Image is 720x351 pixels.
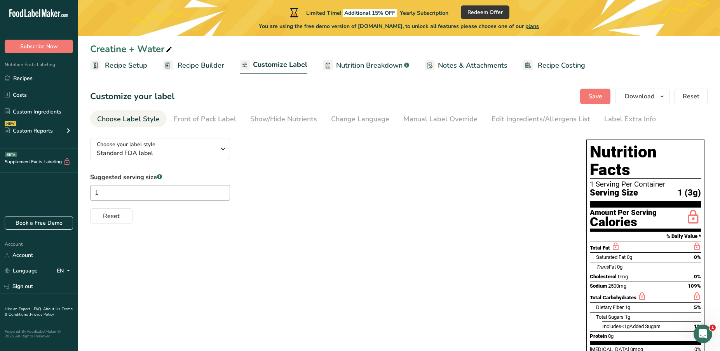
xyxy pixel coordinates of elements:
span: 0% [694,274,701,279]
iframe: Intercom live chat [694,325,712,343]
button: Reset [675,89,708,104]
div: Show/Hide Nutrients [250,114,317,124]
span: Download [625,92,654,101]
span: Cholesterol [590,274,617,279]
span: 1g [625,314,630,320]
button: Redeem Offer [461,5,509,19]
span: 5% [694,304,701,310]
div: NEW [5,121,16,126]
span: 0mg [618,274,628,279]
span: Includes Added Sugars [602,323,661,329]
span: Customize Label [253,59,307,70]
i: Trans [596,264,609,270]
span: Redeem Offer [467,8,503,16]
span: Reset [103,211,120,221]
a: Recipe Setup [90,57,147,74]
div: Label Extra Info [604,114,656,124]
div: Amount Per Serving [590,209,657,217]
div: Change Language [331,114,389,124]
a: Recipe Builder [163,57,224,74]
span: Choose your label style [97,140,155,148]
div: BETA [5,152,17,157]
span: <1g [621,323,629,329]
span: Total Carbohydrates [590,295,636,300]
span: Saturated Fat [596,254,626,260]
a: Terms & Conditions . [5,306,73,317]
a: Recipe Costing [523,57,585,74]
a: Privacy Policy [30,312,54,317]
span: 1% [694,323,701,329]
span: Reset [683,92,699,101]
span: Subscribe Now [20,42,58,51]
div: Limited Time! [288,8,448,17]
a: Notes & Attachments [425,57,507,74]
span: Additional 15% OFF [343,9,397,17]
div: EN [57,266,73,276]
a: Book a Free Demo [5,216,73,230]
div: Front of Pack Label [174,114,236,124]
span: Recipe Builder [178,60,224,71]
span: Sodium [590,283,607,289]
span: Fat [596,264,616,270]
span: 0g [627,254,632,260]
button: Choose your label style Standard FDA label [90,138,230,160]
span: Yearly Subscription [400,9,448,17]
button: Save [580,89,610,104]
span: Save [588,92,602,101]
span: Recipe Setup [105,60,147,71]
div: Manual Label Override [403,114,478,124]
div: 1 Serving Per Container [590,180,701,188]
span: 0% [694,254,701,260]
h1: Nutrition Facts [590,143,701,179]
span: 109% [688,283,701,289]
span: Notes & Attachments [438,60,507,71]
span: Total Sugars [596,314,624,320]
div: Creatine + Water [90,42,174,56]
span: Protein [590,333,607,339]
h1: Customize your label [90,90,174,103]
div: Edit Ingredients/Allergens List [492,114,590,124]
span: 1g [625,304,630,310]
span: Recipe Costing [538,60,585,71]
a: FAQ . [34,306,43,312]
span: 1 [710,325,716,331]
span: plans [525,23,539,30]
span: Nutrition Breakdown [336,60,403,71]
span: You are using the free demo version of [DOMAIN_NAME], to unlock all features please choose one of... [259,22,539,30]
span: 0g [617,264,622,270]
span: 1 (3g) [678,188,701,198]
a: Nutrition Breakdown [323,57,409,74]
label: Suggested serving size [90,173,230,182]
section: % Daily Value * [590,232,701,241]
span: Dietary Fiber [596,304,624,310]
a: Customize Label [240,56,307,75]
button: Reset [90,208,132,224]
span: Serving Size [590,188,638,198]
a: Language [5,264,38,278]
span: Total Fat [590,245,610,251]
button: Download [615,89,670,104]
span: 0g [608,333,614,339]
span: 2500mg [608,283,626,289]
div: Powered By FoodLabelMaker © 2025 All Rights Reserved [5,329,73,339]
button: Subscribe Now [5,40,73,53]
a: Hire an Expert . [5,306,32,312]
span: Standard FDA label [97,148,215,158]
div: Calories [590,217,657,228]
div: Choose Label Style [97,114,160,124]
a: About Us . [43,306,62,312]
div: Custom Reports [5,127,53,135]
